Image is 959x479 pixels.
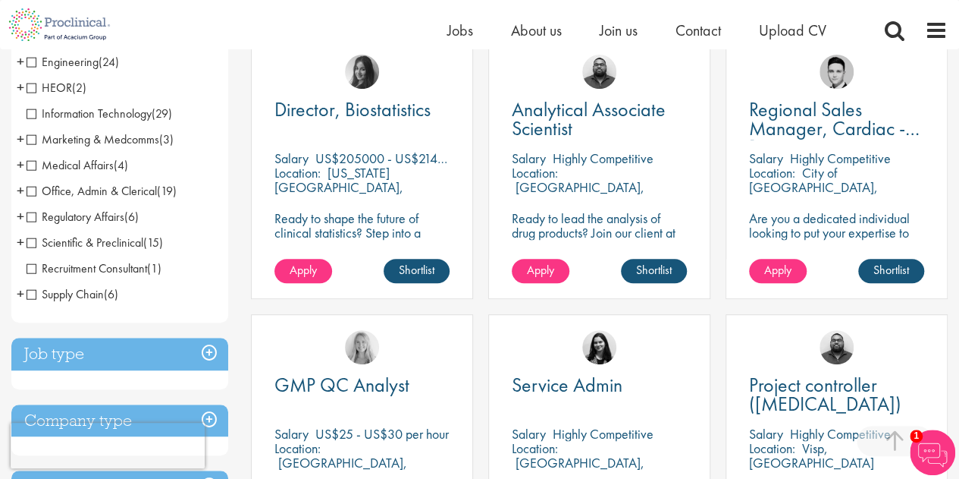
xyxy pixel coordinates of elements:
[159,131,174,147] span: (3)
[512,178,644,210] p: [GEOGRAPHIC_DATA], [GEOGRAPHIC_DATA]
[600,20,638,40] a: Join us
[512,372,622,398] span: Service Admin
[749,259,807,283] a: Apply
[553,150,653,167] p: Highly Competitive
[17,205,24,228] span: +
[512,425,546,443] span: Salary
[11,405,228,437] h3: Company type
[11,423,205,468] iframe: reCAPTCHA
[147,260,161,276] span: (1)
[104,286,118,302] span: (6)
[114,157,128,173] span: (4)
[290,262,317,278] span: Apply
[749,96,932,160] span: Regional Sales Manager, Cardiac - [GEOGRAPHIC_DATA]
[99,54,119,70] span: (24)
[17,282,24,305] span: +
[17,179,24,202] span: +
[582,330,616,364] img: Indre Stankeviciute
[27,80,86,96] span: HEOR
[27,183,157,199] span: Office, Admin & Clerical
[749,150,783,167] span: Salary
[27,157,128,173] span: Medical Affairs
[27,260,161,276] span: Recruitment Consultant
[27,80,72,96] span: HEOR
[274,259,332,283] a: Apply
[749,100,924,138] a: Regional Sales Manager, Cardiac - [GEOGRAPHIC_DATA]
[749,372,901,417] span: Project controller ([MEDICAL_DATA])
[749,164,795,181] span: Location:
[749,211,924,269] p: Are you a dedicated individual looking to put your expertise to work fully flexibly in a remote p...
[17,50,24,73] span: +
[820,330,854,364] a: Ashley Bennett
[675,20,721,40] a: Contact
[27,235,163,251] span: Scientific & Preclinical
[749,440,795,457] span: Location:
[72,80,86,96] span: (2)
[511,20,562,40] a: About us
[384,259,450,283] a: Shortlist
[582,55,616,89] img: Ashley Bennett
[759,20,826,40] a: Upload CV
[274,425,309,443] span: Salary
[27,209,124,225] span: Regulatory Affairs
[315,150,518,167] p: US$205000 - US$214000 per annum
[17,76,24,99] span: +
[17,231,24,254] span: +
[274,96,431,122] span: Director, Biostatistics
[447,20,473,40] span: Jobs
[274,164,321,181] span: Location:
[27,54,119,70] span: Engineering
[274,211,450,283] p: Ready to shape the future of clinical statistics? Step into a pivotal leadership role as Director...
[790,425,891,443] p: Highly Competitive
[512,164,558,181] span: Location:
[764,262,791,278] span: Apply
[11,338,228,370] h3: Job type
[858,259,924,283] a: Shortlist
[749,440,874,471] p: Visp, [GEOGRAPHIC_DATA]
[790,150,891,167] p: Highly Competitive
[27,106,152,121] span: Information Technology
[512,96,666,141] span: Analytical Associate Scientist
[910,430,955,475] img: Chatbot
[315,425,449,443] p: US$25 - US$30 per hour
[553,425,653,443] p: Highly Competitive
[274,440,321,457] span: Location:
[749,376,924,414] a: Project controller ([MEDICAL_DATA])
[274,164,403,210] p: [US_STATE][GEOGRAPHIC_DATA], [GEOGRAPHIC_DATA]
[274,150,309,167] span: Salary
[820,55,854,89] img: Connor Lynes
[749,164,878,210] p: City of [GEOGRAPHIC_DATA], [GEOGRAPHIC_DATA]
[621,259,687,283] a: Shortlist
[512,211,687,283] p: Ready to lead the analysis of drug products? Join our client at the forefront of pharmaceutical i...
[512,440,558,457] span: Location:
[274,372,409,398] span: GMP QC Analyst
[27,157,114,173] span: Medical Affairs
[157,183,177,199] span: (19)
[527,262,554,278] span: Apply
[124,209,139,225] span: (6)
[274,100,450,119] a: Director, Biostatistics
[27,286,118,302] span: Supply Chain
[17,153,24,176] span: +
[27,286,104,302] span: Supply Chain
[345,55,379,89] img: Heidi Hennigan
[27,54,99,70] span: Engineering
[27,106,172,121] span: Information Technology
[143,235,163,251] span: (15)
[27,131,159,147] span: Marketing & Medcomms
[17,128,24,150] span: +
[345,330,379,364] img: Shannon Briggs
[152,106,172,121] span: (29)
[512,100,687,138] a: Analytical Associate Scientist
[27,209,139,225] span: Regulatory Affairs
[27,131,174,147] span: Marketing & Medcomms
